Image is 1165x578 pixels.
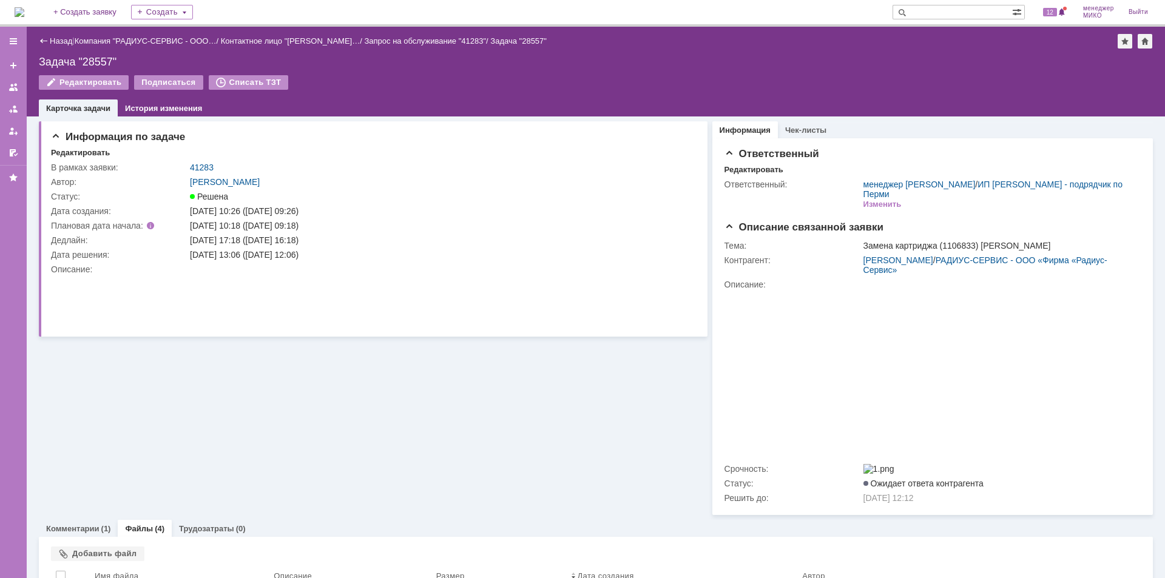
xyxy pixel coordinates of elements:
[125,524,153,533] a: Файлы
[125,104,202,113] a: История изменения
[863,464,894,474] img: 1.png
[190,163,214,172] a: 41283
[724,180,861,189] div: Ответственный:
[155,524,164,533] div: (4)
[51,206,187,216] div: Дата создания:
[190,235,689,245] div: [DATE] 17:18 ([DATE] 16:18)
[221,36,365,45] div: /
[1043,8,1057,16] span: 12
[190,221,689,230] div: [DATE] 10:18 ([DATE] 09:18)
[863,180,1135,199] div: /
[15,7,24,17] img: logo
[4,121,23,141] a: Мои заявки
[863,241,1135,250] div: Замена картриджа (1106833) [PERSON_NAME]
[724,221,883,233] span: Описание связанной заявки
[863,479,984,488] span: Ожидает ответа контрагента
[1118,34,1132,49] div: Добавить в избранное
[364,36,486,45] a: Запрос на обслуживание "41283"
[863,255,933,265] a: [PERSON_NAME]
[190,250,689,260] div: [DATE] 13:06 ([DATE] 12:06)
[724,148,819,160] span: Ответственный
[724,280,1137,289] div: Описание:
[131,5,193,19] div: Создать
[863,255,1135,275] div: /
[221,36,360,45] a: Контактное лицо "[PERSON_NAME]…
[863,255,1107,275] a: РАДИУС-СЕРВИС - ООО «Фирма «Радиус-Сервис»
[1083,12,1114,19] span: МИКО
[724,165,783,175] div: Редактировать
[190,192,228,201] span: Решена
[490,36,547,45] div: Задача "28557"
[75,36,217,45] a: Компания "РАДИУС-СЕРВИС - ООО…
[51,235,187,245] div: Дедлайн:
[190,206,689,216] div: [DATE] 10:26 ([DATE] 09:26)
[101,524,111,533] div: (1)
[724,464,861,474] div: Срочность:
[46,524,100,533] a: Комментарии
[190,177,260,187] a: [PERSON_NAME]
[72,36,74,45] div: |
[51,148,110,158] div: Редактировать
[720,126,771,135] a: Информация
[51,264,691,274] div: Описание:
[1138,34,1152,49] div: Сделать домашней страницей
[724,493,861,503] div: Решить до:
[1012,5,1024,17] span: Расширенный поиск
[236,524,246,533] div: (0)
[863,200,902,209] div: Изменить
[39,56,1153,68] div: Задача "28557"
[51,163,187,172] div: В рамках заявки:
[724,255,861,265] div: Контрагент:
[4,99,23,119] a: Заявки в моей ответственности
[863,180,976,189] a: менеджер [PERSON_NAME]
[75,36,221,45] div: /
[364,36,490,45] div: /
[4,78,23,97] a: Заявки на командах
[4,56,23,75] a: Создать заявку
[4,143,23,163] a: Мои согласования
[1083,5,1114,12] span: менеджер
[179,524,234,533] a: Трудозатраты
[51,131,185,143] span: Информация по задаче
[15,7,24,17] a: Перейти на домашнюю страницу
[51,192,187,201] div: Статус:
[863,180,1123,199] a: ИП [PERSON_NAME] - подрядчик по Перми
[724,241,861,250] div: Тема:
[46,104,110,113] a: Карточка задачи
[863,493,914,503] span: [DATE] 12:12
[51,177,187,187] div: Автор:
[50,36,72,45] a: Назад
[724,479,861,488] div: Статус:
[51,221,173,230] div: Плановая дата начала:
[785,126,826,135] a: Чек-листы
[51,250,187,260] div: Дата решения:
